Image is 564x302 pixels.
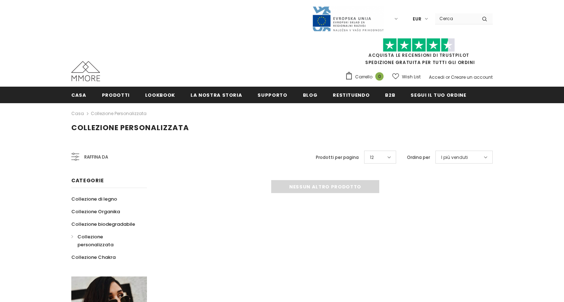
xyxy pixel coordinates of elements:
a: Segui il tuo ordine [411,87,466,103]
span: Collezione personalizzata [77,233,113,248]
span: Collezione personalizzata [71,123,189,133]
span: Prodotti [102,92,130,99]
a: Collezione di legno [71,193,117,205]
a: Collezione Chakra [71,251,116,264]
span: Restituendo [333,92,370,99]
span: 0 [375,72,384,81]
a: Collezione personalizzata [91,110,147,116]
span: Raffina da [84,153,108,161]
img: Casi MMORE [71,61,100,81]
a: Blog [303,87,318,103]
a: Lookbook [145,87,175,103]
input: Search Site [435,13,476,24]
a: Casa [71,87,86,103]
a: Restituendo [333,87,370,103]
img: Fidati di Pilot Stars [383,38,455,52]
span: I più venduti [441,154,468,161]
span: B2B [385,92,395,99]
a: Wish List [392,70,421,83]
a: Collezione biodegradabile [71,218,135,230]
a: La nostra storia [191,87,242,103]
a: Collezione personalizzata [71,230,139,251]
a: Creare un account [451,74,493,80]
span: Collezione Organika [71,208,120,215]
span: Lookbook [145,92,175,99]
a: Casa [71,109,84,118]
span: Segui il tuo ordine [411,92,466,99]
span: or [446,74,450,80]
span: Blog [303,92,318,99]
span: EUR [413,15,421,23]
a: supporto [258,87,287,103]
span: Casa [71,92,86,99]
span: Categorie [71,177,104,184]
span: SPEDIZIONE GRATUITA PER TUTTI GLI ORDINI [345,41,493,65]
a: Javni Razpis [312,15,384,22]
span: La nostra storia [191,92,242,99]
a: Prodotti [102,87,130,103]
a: Accedi [429,74,444,80]
span: Collezione biodegradabile [71,221,135,228]
label: Prodotti per pagina [316,154,359,161]
a: Acquista le recensioni di TrustPilot [368,52,469,58]
span: Carrello [355,73,372,81]
img: Javni Razpis [312,6,384,32]
span: Collezione di legno [71,196,117,202]
a: B2B [385,87,395,103]
span: Wish List [402,73,421,81]
span: Collezione Chakra [71,254,116,261]
span: supporto [258,92,287,99]
a: Collezione Organika [71,205,120,218]
a: Carrello 0 [345,72,387,82]
label: Ordina per [407,154,430,161]
span: 12 [370,154,374,161]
